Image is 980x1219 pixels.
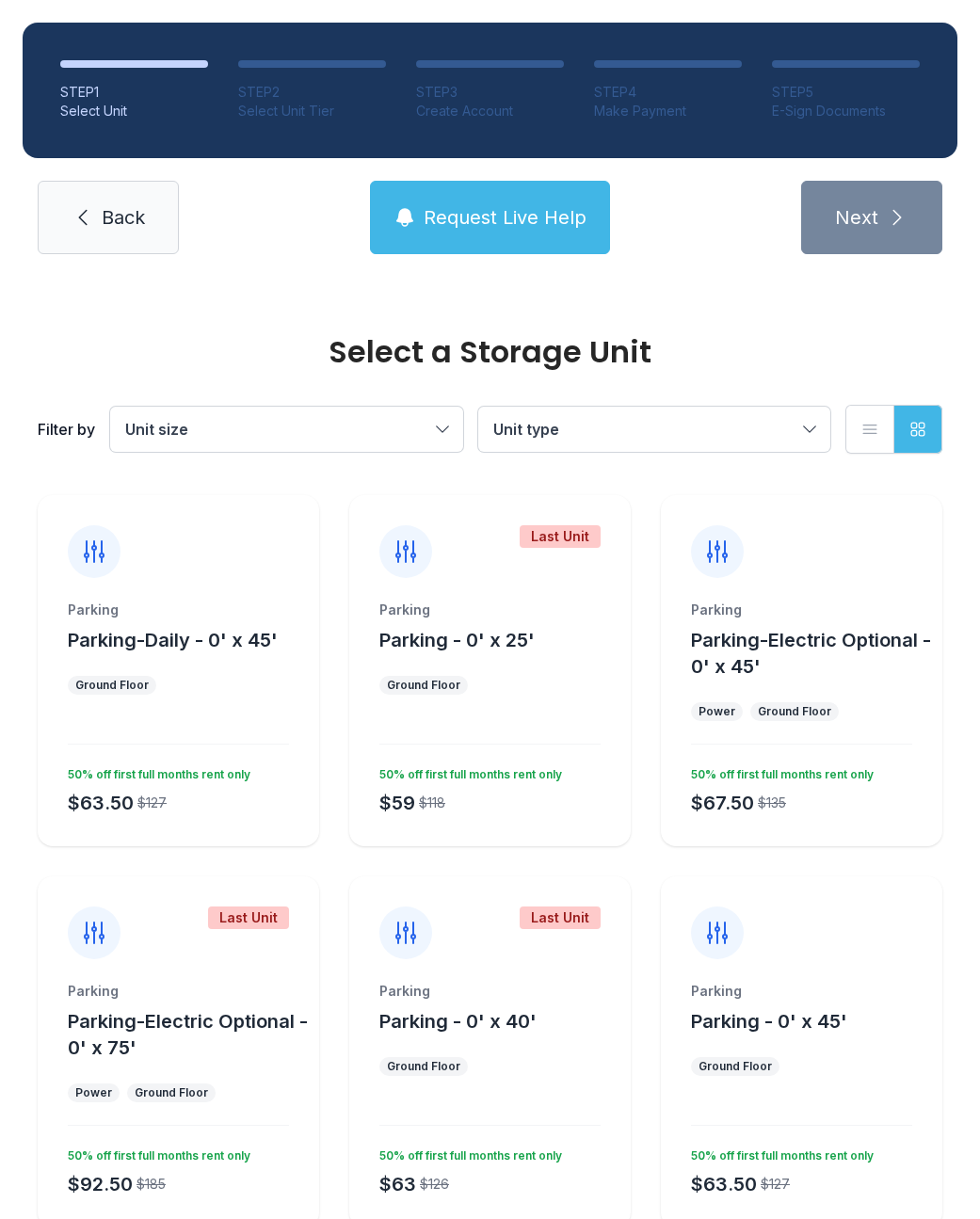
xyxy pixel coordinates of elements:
div: Select Unit Tier [238,102,386,120]
div: Parking [379,982,601,1001]
span: Parking-Daily - 0' x 45' [68,629,278,651]
button: Parking - 0' x 25' [379,627,535,653]
div: $59 [379,790,415,816]
div: Last Unit [208,906,289,929]
div: Last Unit [520,525,601,548]
div: Ground Floor [135,1085,208,1100]
div: STEP 2 [238,83,386,102]
span: Parking - 0' x 40' [379,1010,537,1033]
span: Parking - 0' x 45' [691,1010,847,1033]
div: $63.50 [691,1171,757,1197]
button: Unit type [478,407,831,452]
div: Power [699,704,735,719]
div: Filter by [38,418,95,441]
div: $185 [137,1175,166,1194]
span: Unit type [493,420,559,439]
span: Parking-Electric Optional - 0' x 75' [68,1010,308,1059]
div: Select a Storage Unit [38,337,942,367]
div: Ground Floor [699,1059,772,1074]
div: STEP 3 [416,83,564,102]
div: 50% off first full months rent only [372,1141,562,1163]
div: $118 [419,794,445,812]
button: Parking - 0' x 45' [691,1008,847,1035]
span: Request Live Help [424,204,586,231]
div: Parking [379,601,601,619]
div: Make Payment [594,102,742,120]
div: 50% off first full months rent only [372,760,562,782]
div: 50% off first full months rent only [60,760,250,782]
div: 50% off first full months rent only [683,760,874,782]
div: Ground Floor [387,1059,460,1074]
div: Parking [68,601,289,619]
div: $126 [420,1175,449,1194]
span: Parking - 0' x 25' [379,629,535,651]
div: Ground Floor [758,704,831,719]
button: Parking - 0' x 40' [379,1008,537,1035]
span: Unit size [125,420,188,439]
span: Parking-Electric Optional - 0' x 45' [691,629,931,678]
div: $92.50 [68,1171,133,1197]
div: 50% off first full months rent only [683,1141,874,1163]
div: STEP 4 [594,83,742,102]
div: Ground Floor [387,678,460,693]
div: Parking [691,982,912,1001]
div: Last Unit [520,906,601,929]
button: Parking-Daily - 0' x 45' [68,627,278,653]
div: $127 [137,794,167,812]
div: $63 [379,1171,416,1197]
div: STEP 1 [60,83,208,102]
div: $127 [761,1175,790,1194]
button: Parking-Electric Optional - 0' x 75' [68,1008,312,1061]
div: Select Unit [60,102,208,120]
div: Parking [691,601,912,619]
div: Ground Floor [75,678,149,693]
span: Back [102,204,145,231]
div: Parking [68,982,289,1001]
div: $63.50 [68,790,134,816]
span: Next [835,204,878,231]
div: E-Sign Documents [772,102,920,120]
div: $67.50 [691,790,754,816]
button: Parking-Electric Optional - 0' x 45' [691,627,935,680]
div: Power [75,1085,112,1100]
div: Create Account [416,102,564,120]
div: STEP 5 [772,83,920,102]
div: 50% off first full months rent only [60,1141,250,1163]
div: $135 [758,794,786,812]
button: Unit size [110,407,463,452]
